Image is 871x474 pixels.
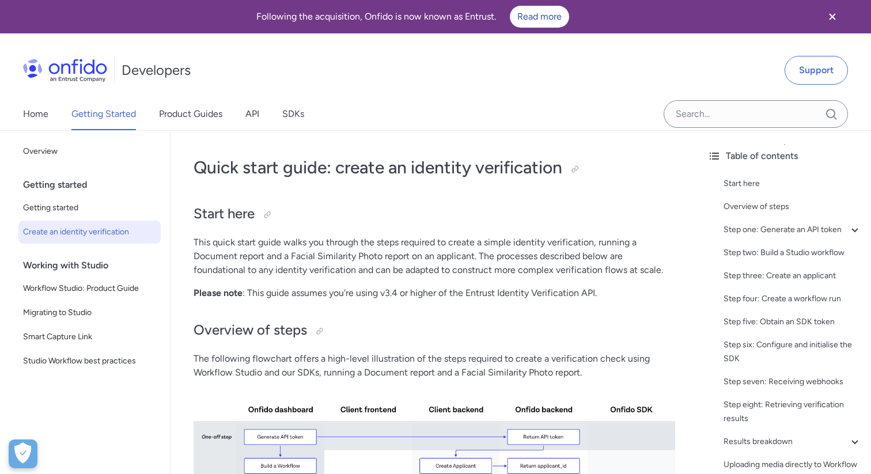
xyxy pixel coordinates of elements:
[18,221,161,244] a: Create an identity verification
[282,98,304,130] a: SDKs
[811,2,854,31] button: Close banner
[194,352,675,380] p: The following flowchart offers a high-level illustration of the steps required to create a verifi...
[23,98,48,130] a: Home
[23,225,156,239] span: Create an identity verification
[724,338,862,366] a: Step six: Configure and initialise the SDK
[194,287,243,298] strong: Please note
[23,282,156,295] span: Workflow Studio: Product Guide
[18,350,161,373] a: Studio Workflow best practices
[18,277,161,300] a: Workflow Studio: Product Guide
[194,321,675,340] h2: Overview of steps
[23,306,156,320] span: Migrating to Studio
[23,201,156,215] span: Getting started
[724,269,862,283] a: Step three: Create an applicant
[724,292,862,306] a: Step four: Create a workflow run
[707,149,862,163] div: Table of contents
[785,56,848,85] a: Support
[194,204,675,224] h2: Start here
[9,439,37,468] div: Cookie Preferences
[122,61,191,79] h1: Developers
[724,223,862,237] a: Step one: Generate an API token
[724,177,862,191] a: Start here
[194,286,675,300] p: : This guide assumes you're using v3.4 or higher of the Entrust Identity Verification API.
[9,439,37,468] button: Open Preferences
[724,375,862,389] a: Step seven: Receiving webhooks
[14,6,811,28] div: Following the acquisition, Onfido is now known as Entrust.
[194,236,675,277] p: This quick start guide walks you through the steps required to create a simple identity verificat...
[23,354,156,368] span: Studio Workflow best practices
[18,196,161,219] a: Getting started
[23,330,156,344] span: Smart Capture Link
[724,200,862,214] a: Overview of steps
[23,173,165,196] div: Getting started
[194,156,675,179] h1: Quick start guide: create an identity verification
[23,254,165,277] div: Working with Studio
[245,98,259,130] a: API
[724,315,862,329] a: Step five: Obtain an SDK token
[825,10,839,24] svg: Close banner
[23,145,156,158] span: Overview
[664,100,848,128] input: Onfido search input field
[18,301,161,324] a: Migrating to Studio
[71,98,136,130] a: Getting Started
[18,325,161,348] a: Smart Capture Link
[23,59,107,82] img: Onfido Logo
[724,246,862,260] a: Step two: Build a Studio workflow
[510,6,569,28] a: Read more
[18,140,161,163] a: Overview
[724,398,862,426] a: Step eight: Retrieving verification results
[159,98,222,130] a: Product Guides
